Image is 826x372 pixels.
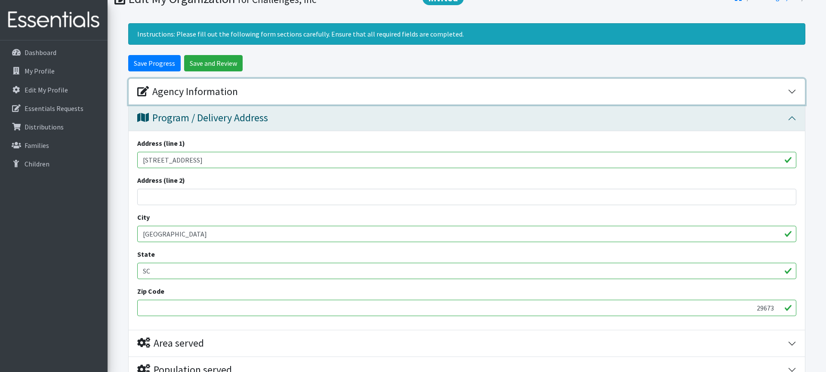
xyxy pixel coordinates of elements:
[137,138,185,148] label: Address (line 1)
[184,55,243,71] input: Save and Review
[25,141,49,150] p: Families
[137,175,185,185] label: Address (line 2)
[3,100,104,117] a: Essentials Requests
[25,67,55,75] p: My Profile
[3,137,104,154] a: Families
[137,249,155,259] label: State
[129,79,805,105] button: Agency Information
[3,44,104,61] a: Dashboard
[25,123,64,131] p: Distributions
[3,6,104,34] img: HumanEssentials
[137,337,204,350] div: Area served
[128,55,181,71] input: Save Progress
[128,23,805,45] div: Instructions: Please fill out the following form sections carefully. Ensure that all required fie...
[25,160,49,168] p: Children
[3,118,104,135] a: Distributions
[137,112,268,124] div: Program / Delivery Address
[25,104,83,113] p: Essentials Requests
[3,62,104,80] a: My Profile
[3,155,104,172] a: Children
[25,48,56,57] p: Dashboard
[137,86,238,98] div: Agency Information
[137,286,164,296] label: Zip Code
[129,105,805,131] button: Program / Delivery Address
[3,81,104,98] a: Edit My Profile
[25,86,68,94] p: Edit My Profile
[137,212,150,222] label: City
[129,330,805,357] button: Area served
